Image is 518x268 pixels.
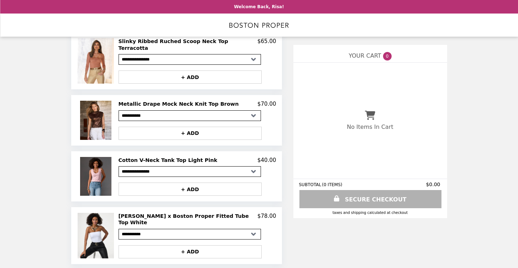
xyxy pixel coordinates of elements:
[349,52,381,59] span: YOUR CART
[119,229,261,240] select: Select a product variant
[119,166,261,177] select: Select a product variant
[78,38,116,84] img: Slinky Ribbed Ruched Scoop Neck Top Terracotta
[299,211,441,215] div: Taxes and Shipping calculated at checkout
[347,124,393,130] p: No Items In Cart
[299,182,322,187] span: SUBTOTAL
[119,183,262,196] button: + ADD
[80,101,113,140] img: Metallic Drape Mock Neck Knit Top Brown
[119,101,242,107] h2: Metallic Drape Mock Neck Knit Top Brown
[119,127,262,140] button: + ADD
[119,70,262,84] button: + ADD
[322,182,342,187] span: ( 0 ITEMS )
[119,213,258,226] h2: [PERSON_NAME] x Boston Proper Fitted Tube Top White
[426,182,441,187] span: $0.00
[257,157,276,163] p: $40.00
[119,38,258,51] h2: Slinky Ribbed Ruched Scoop Neck Top Terracotta
[119,110,261,121] select: Select a product variant
[257,213,276,226] p: $78.00
[257,38,276,51] p: $65.00
[119,54,261,65] select: Select a product variant
[80,157,113,196] img: Cotton V-Neck Tank Top Light Pink
[257,101,276,107] p: $70.00
[119,157,220,163] h2: Cotton V-Neck Tank Top Light Pink
[229,18,289,32] img: Brand Logo
[234,4,284,9] p: Welcome Back, Risa!
[383,52,392,61] span: 0
[119,245,262,258] button: + ADD
[78,213,116,258] img: Susana Monaco x Boston Proper Fitted Tube Top White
